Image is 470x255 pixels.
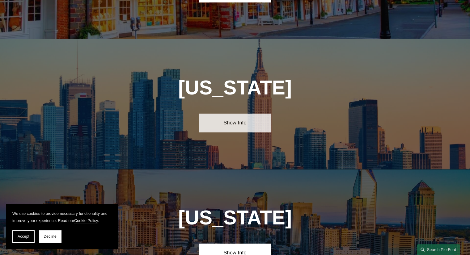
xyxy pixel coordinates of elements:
section: Cookie banner [6,204,117,249]
span: Decline [44,234,57,239]
button: Accept [12,230,35,243]
a: Show Info [199,114,271,132]
button: Decline [39,230,61,243]
h1: [US_STATE] [145,77,325,99]
h1: [US_STATE] [145,207,325,229]
span: Accept [18,234,29,239]
a: Search this site [417,244,460,255]
a: Cookie Policy [74,218,98,223]
p: We use cookies to provide necessary functionality and improve your experience. Read our . [12,210,111,224]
